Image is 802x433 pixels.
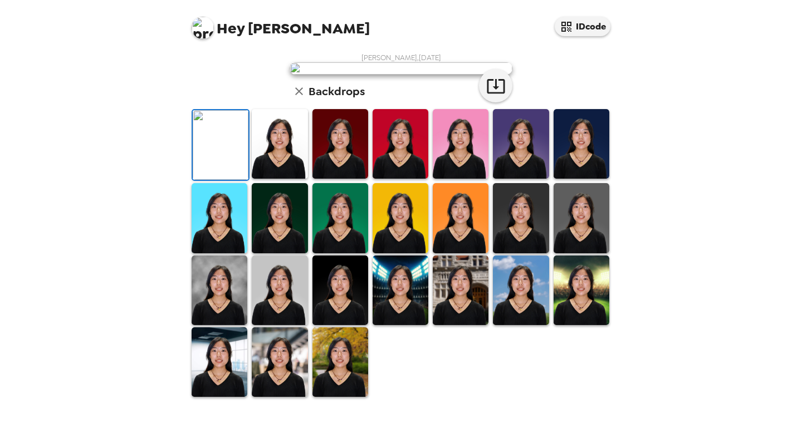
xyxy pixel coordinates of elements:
span: Hey [217,18,244,38]
span: [PERSON_NAME] [192,11,370,36]
img: profile pic [192,17,214,39]
h6: Backdrops [309,82,365,100]
img: Original [193,110,248,180]
button: IDcode [555,17,610,36]
img: user [290,62,512,75]
span: [PERSON_NAME] , [DATE] [361,53,441,62]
